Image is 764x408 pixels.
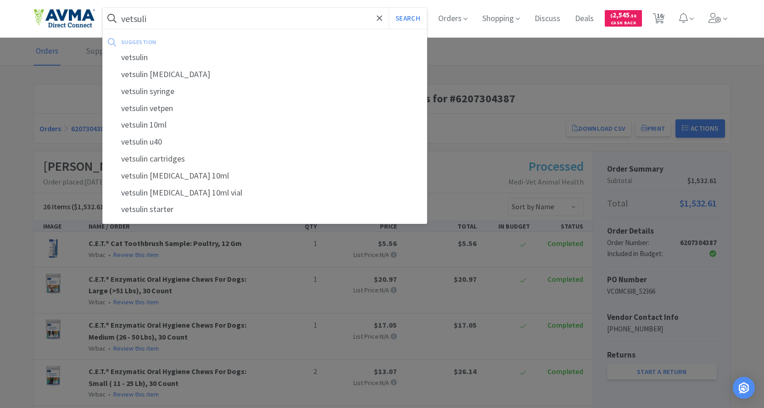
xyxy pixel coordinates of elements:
[610,21,636,27] span: Cash Back
[610,11,636,19] span: 2,545
[103,8,427,29] input: Search by item, sku, manufacturer, ingredient, size...
[571,15,597,23] a: Deals
[103,201,427,218] div: vetsulin starter
[531,15,564,23] a: Discuss
[103,151,427,168] div: vetsulin cartridges
[605,6,642,31] a: $2,545.58Cash Back
[103,66,427,83] div: vetsulin [MEDICAL_DATA]
[103,83,427,100] div: vetsulin syringe
[103,117,427,134] div: vetsulin 10ml
[649,16,668,24] a: 16
[103,134,427,151] div: vetsulin u40
[103,100,427,117] div: vetsulin vetpen
[610,13,613,19] span: $
[103,184,427,201] div: vetsulin [MEDICAL_DATA] 10ml vial
[389,8,427,29] button: Search
[33,9,95,28] img: e4e33dab9f054f5782a47901c742baa9_102.png
[733,377,755,399] div: Open Intercom Messenger
[121,35,289,49] div: suggestion
[103,49,427,66] div: vetsulin
[630,13,636,19] span: . 58
[103,168,427,184] div: vetsulin [MEDICAL_DATA] 10ml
